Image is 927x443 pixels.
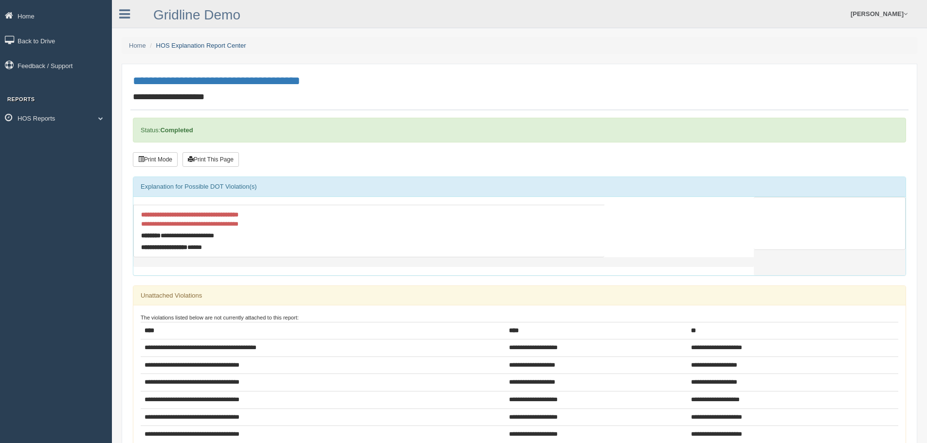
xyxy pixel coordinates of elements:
[141,315,299,320] small: The violations listed below are not currently attached to this report:
[182,152,239,167] button: Print This Page
[133,177,906,196] div: Explanation for Possible DOT Violation(s)
[153,7,240,22] a: Gridline Demo
[156,42,246,49] a: HOS Explanation Report Center
[160,126,193,134] strong: Completed
[133,118,906,142] div: Status:
[133,152,178,167] button: Print Mode
[133,286,906,305] div: Unattached Violations
[129,42,146,49] a: Home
